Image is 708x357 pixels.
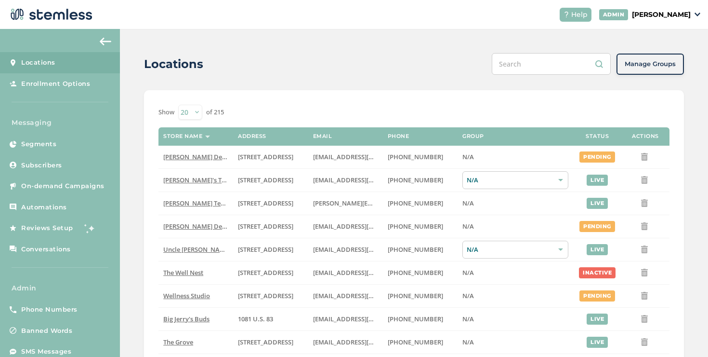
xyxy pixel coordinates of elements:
[144,55,203,73] h2: Locations
[587,314,608,325] div: live
[238,176,293,184] span: [STREET_ADDRESS]
[462,338,568,346] label: N/A
[579,221,615,232] div: pending
[238,222,303,231] label: 17523 Ventura Boulevard
[163,245,268,254] span: Uncle [PERSON_NAME]’s King Circle
[660,311,708,357] iframe: Chat Widget
[313,338,378,346] label: dexter@thegroveca.com
[21,305,78,315] span: Phone Numbers
[625,59,676,69] span: Manage Groups
[313,222,418,231] span: [EMAIL_ADDRESS][DOMAIN_NAME]
[695,13,700,16] img: icon_down-arrow-small-66adaf34.svg
[205,136,210,138] img: icon-sort-1e1d7615.svg
[388,152,443,161] span: [PHONE_NUMBER]
[238,152,293,161] span: [STREET_ADDRESS]
[313,292,378,300] label: vmrobins@gmail.com
[313,176,378,184] label: brianashen@gmail.com
[238,291,293,300] span: [STREET_ADDRESS]
[388,133,409,139] label: Phone
[238,153,303,161] label: 17523 Ventura Boulevard
[163,269,228,277] label: The Well Nest
[21,161,62,170] span: Subscribers
[388,199,443,207] span: [PHONE_NUMBER]
[313,152,418,161] span: [EMAIL_ADDRESS][DOMAIN_NAME]
[21,79,90,89] span: Enrollment Options
[238,133,266,139] label: Address
[462,222,568,231] label: N/A
[238,315,273,323] span: 1081 U.S. 83
[388,245,443,254] span: [PHONE_NUMBER]
[163,315,228,323] label: Big Jerry's Buds
[206,108,224,117] label: of 215
[587,337,608,348] div: live
[388,315,453,323] label: (580) 539-1118
[462,269,568,277] label: N/A
[313,268,418,277] span: [EMAIL_ADDRESS][DOMAIN_NAME]
[163,268,203,277] span: The Well Nest
[238,199,293,207] span: [STREET_ADDRESS]
[388,222,453,231] label: (818) 561-0790
[388,338,443,346] span: [PHONE_NUMBER]
[21,58,55,68] span: Locations
[388,153,453,161] label: (818) 561-0790
[238,176,303,184] label: 123 East Main Street
[462,171,568,189] div: N/A
[388,268,443,277] span: [PHONE_NUMBER]
[462,315,568,323] label: N/A
[462,199,568,207] label: N/A
[587,198,608,209] div: live
[388,199,453,207] label: (503) 332-4545
[313,176,418,184] span: [EMAIL_ADDRESS][DOMAIN_NAME]
[313,315,418,323] span: [EMAIL_ADDRESS][DOMAIN_NAME]
[313,199,378,207] label: swapnil@stemless.co
[462,241,568,259] div: N/A
[388,222,443,231] span: [PHONE_NUMBER]
[21,203,67,212] span: Automations
[616,54,684,75] button: Manage Groups
[163,133,202,139] label: Store name
[163,176,248,184] span: [PERSON_NAME]'s Test Store
[163,222,244,231] span: [PERSON_NAME] Delivery 4
[238,338,293,346] span: [STREET_ADDRESS]
[388,176,443,184] span: [PHONE_NUMBER]
[21,181,105,191] span: On-demand Campaigns
[599,9,629,20] div: ADMIN
[80,219,100,238] img: glitter-stars-b7820f95.gif
[313,222,378,231] label: arman91488@gmail.com
[163,246,228,254] label: Uncle Herb’s King Circle
[313,246,378,254] label: christian@uncleherbsak.com
[163,152,239,161] span: [PERSON_NAME] Delivery
[8,5,92,24] img: logo-dark-0685b13c.svg
[388,315,443,323] span: [PHONE_NUMBER]
[21,223,73,233] span: Reviews Setup
[163,292,228,300] label: Wellness Studio
[163,291,210,300] span: Wellness Studio
[462,153,568,161] label: N/A
[238,338,303,346] label: 8155 Center Street
[100,38,111,45] img: icon-arrow-back-accent-c549486e.svg
[158,108,174,117] label: Show
[564,12,569,17] img: icon-help-white-03924b79.svg
[238,246,303,254] label: 209 King Circle
[238,292,303,300] label: 123 Main Street
[587,175,608,186] div: live
[621,127,669,146] th: Actions
[163,338,193,346] span: The Grove
[388,176,453,184] label: (503) 804-9208
[313,338,418,346] span: [EMAIL_ADDRESS][DOMAIN_NAME]
[388,269,453,277] label: (269) 929-8463
[21,347,71,357] span: SMS Messages
[388,292,453,300] label: (269) 929-8463
[163,338,228,346] label: The Grove
[163,315,210,323] span: Big Jerry's Buds
[21,139,56,149] span: Segments
[587,244,608,255] div: live
[238,222,293,231] span: [STREET_ADDRESS]
[313,153,378,161] label: arman91488@gmail.com
[571,10,588,20] span: Help
[163,222,228,231] label: Hazel Delivery 4
[579,151,615,163] div: pending
[313,199,467,207] span: [PERSON_NAME][EMAIL_ADDRESS][DOMAIN_NAME]
[238,245,293,254] span: [STREET_ADDRESS]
